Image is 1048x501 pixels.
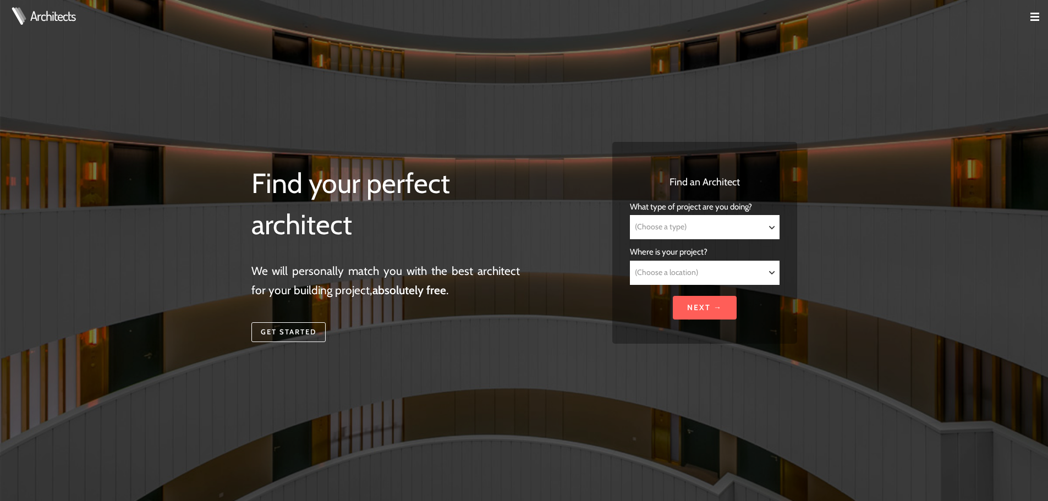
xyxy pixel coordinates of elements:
[251,322,326,342] a: Get started
[251,261,520,300] p: We will personally match you with the best architect for your building project, .
[9,7,29,25] img: Architects
[630,202,752,212] span: What type of project are you doing?
[630,175,779,190] h3: Find an Architect
[630,247,707,257] span: Where is your project?
[251,163,520,246] h1: Find your perfect architect
[673,296,737,320] input: Next →
[30,9,75,23] a: Architects
[372,283,446,297] strong: absolutely free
